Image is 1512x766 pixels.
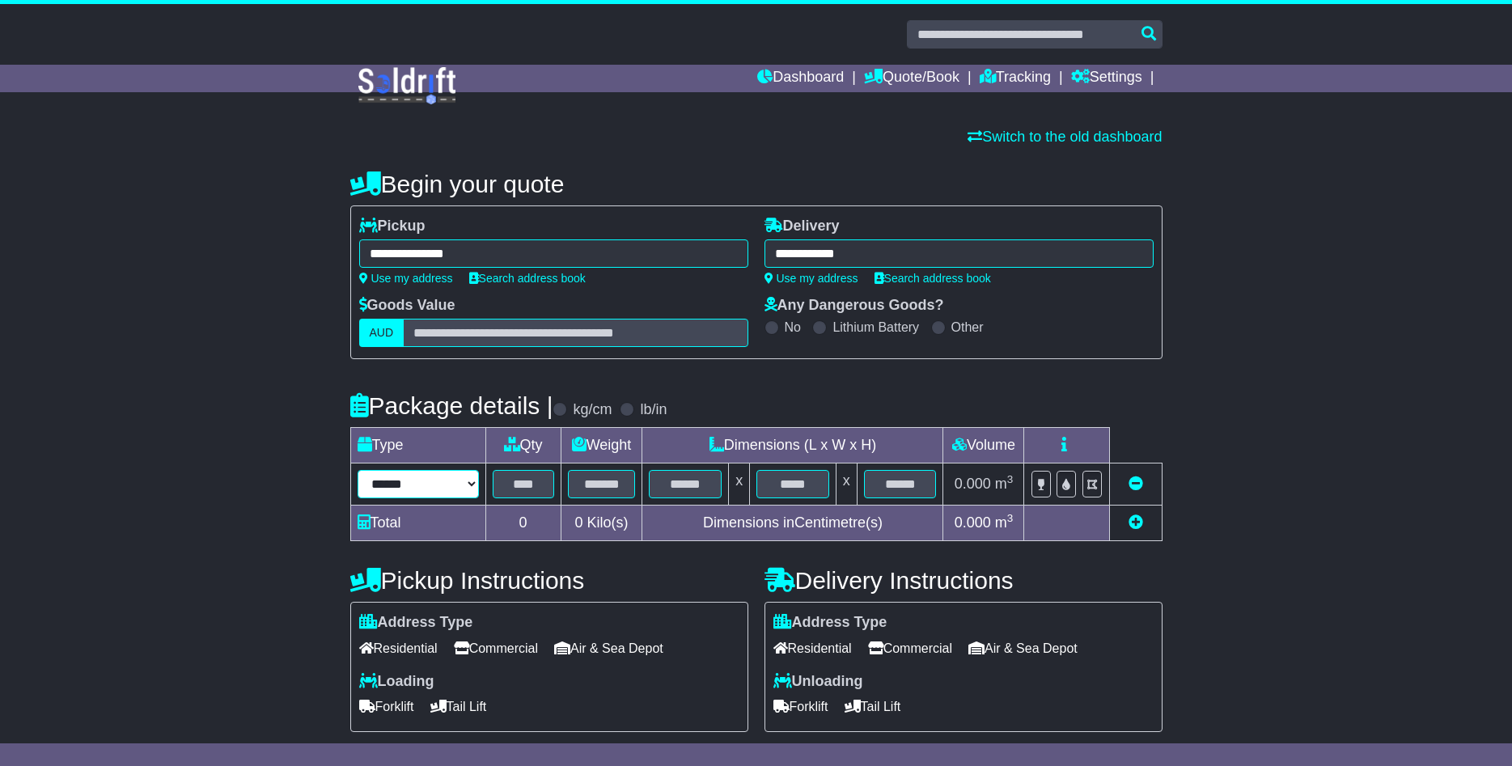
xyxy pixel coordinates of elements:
span: Tail Lift [430,694,487,719]
td: Dimensions (L x W x H) [642,428,943,463]
a: Dashboard [757,65,844,92]
span: Forklift [359,694,414,719]
span: Commercial [454,636,538,661]
span: Air & Sea Depot [968,636,1078,661]
td: Kilo(s) [561,506,642,541]
a: Settings [1071,65,1142,92]
a: Switch to the old dashboard [968,129,1162,145]
a: Search address book [875,272,991,285]
label: No [785,320,801,335]
sup: 3 [1007,512,1014,524]
a: Tracking [980,65,1051,92]
td: Dimensions in Centimetre(s) [642,506,943,541]
span: m [995,476,1014,492]
a: Add new item [1129,514,1143,531]
label: Goods Value [359,297,455,315]
label: kg/cm [573,401,612,419]
label: Lithium Battery [832,320,919,335]
label: AUD [359,319,404,347]
td: Qty [485,428,561,463]
a: Use my address [764,272,858,285]
td: Weight [561,428,642,463]
span: 0.000 [955,514,991,531]
td: Volume [943,428,1024,463]
td: Total [350,506,485,541]
label: Address Type [359,614,473,632]
h4: Package details | [350,392,553,419]
span: Air & Sea Depot [554,636,663,661]
span: 0.000 [955,476,991,492]
h4: Delivery Instructions [764,567,1163,594]
span: Residential [773,636,852,661]
sup: 3 [1007,473,1014,485]
h4: Pickup Instructions [350,567,748,594]
label: Delivery [764,218,840,235]
label: Any Dangerous Goods? [764,297,944,315]
span: Tail Lift [845,694,901,719]
td: 0 [485,506,561,541]
td: Type [350,428,485,463]
label: Loading [359,673,434,691]
span: Forklift [773,694,828,719]
td: x [836,463,857,506]
label: Pickup [359,218,426,235]
label: lb/in [640,401,667,419]
h4: Begin your quote [350,171,1163,197]
span: Commercial [868,636,952,661]
label: Address Type [773,614,887,632]
span: 0 [574,514,582,531]
a: Use my address [359,272,453,285]
td: x [729,463,750,506]
a: Search address book [469,272,586,285]
span: m [995,514,1014,531]
a: Quote/Book [864,65,959,92]
label: Other [951,320,984,335]
label: Unloading [773,673,863,691]
a: Remove this item [1129,476,1143,492]
span: Residential [359,636,438,661]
